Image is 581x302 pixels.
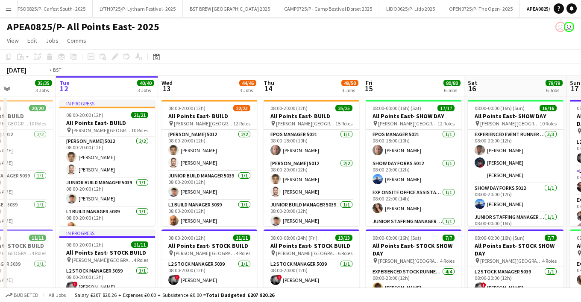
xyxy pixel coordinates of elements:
[442,0,520,17] button: OPEN0725/P- The Open- 2025
[3,35,22,46] a: View
[183,0,277,17] button: BST BREW [GEOGRAPHIC_DATA] 2025
[7,20,159,33] h1: APEA0825/P- All Points East- 2025
[24,35,41,46] a: Edit
[64,35,90,46] a: Comms
[93,0,183,17] button: LYTH0725/P- Lytham Festival- 2025
[8,0,93,17] button: CFSO0825/P- Carfest South- 2025
[53,67,62,73] div: BST
[7,37,19,44] span: View
[42,35,62,46] a: Jobs
[46,37,59,44] span: Jobs
[277,0,379,17] button: CAMP0725/P - Camp Bestival Dorset 2025
[206,292,274,298] span: Total Budgeted £207 820.26
[555,22,566,32] app-user-avatar: Grace Shorten
[4,290,40,300] button: Budgeted
[67,37,86,44] span: Comms
[7,66,26,74] div: [DATE]
[27,37,37,44] span: Edit
[14,292,38,298] span: Budgeted
[564,22,574,32] app-user-avatar: Grace Shorten
[379,0,442,17] button: LIDO0625/P- Lido 2025
[47,292,67,298] span: All jobs
[75,292,274,298] div: Salary £207 820.26 + Expenses £0.00 + Subsistence £0.00 =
